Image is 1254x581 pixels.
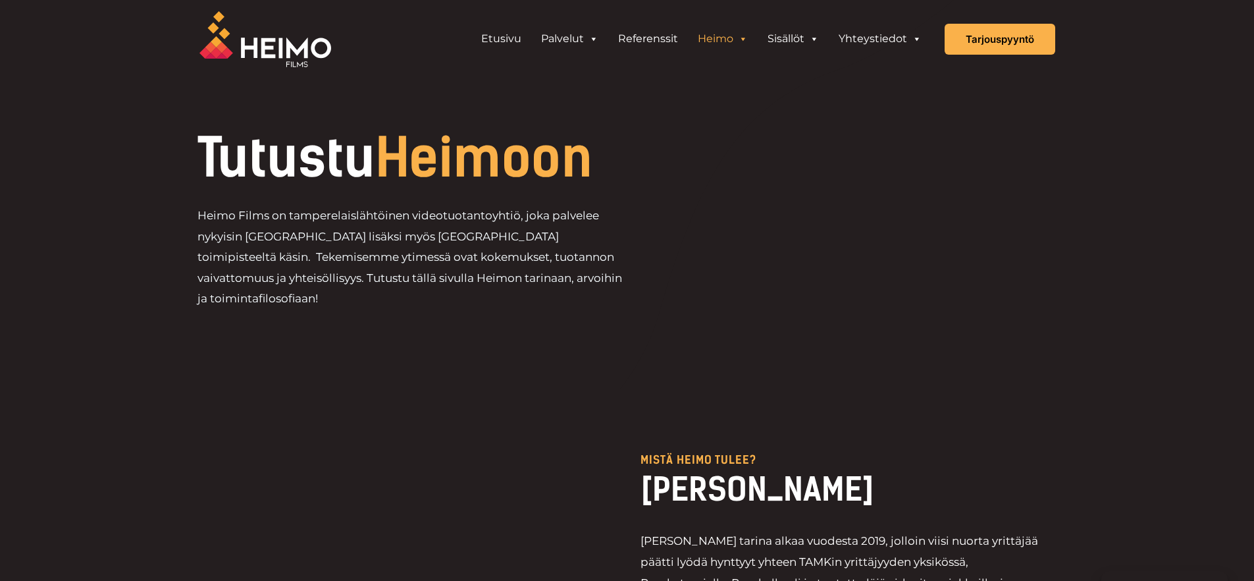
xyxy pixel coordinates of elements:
a: Heimo [688,26,758,52]
a: Sisällöt [758,26,829,52]
a: Yhteystiedot [829,26,931,52]
h1: Tutustu [197,132,717,184]
p: Mistä heimo tulee? [640,455,1055,466]
a: Tarjouspyyntö [945,24,1055,55]
a: Etusivu [471,26,531,52]
h2: [PERSON_NAME] [640,469,1055,510]
img: Heimo Filmsin logo [199,11,331,67]
span: Heimoon [375,126,592,190]
a: Palvelut [531,26,608,52]
p: Heimo Films on tamperelaislähtöinen videotuotantoyhtiö, joka palvelee nykyisin [GEOGRAPHIC_DATA] ... [197,206,627,310]
a: Referenssit [608,26,688,52]
aside: Header Widget 1 [465,26,938,52]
